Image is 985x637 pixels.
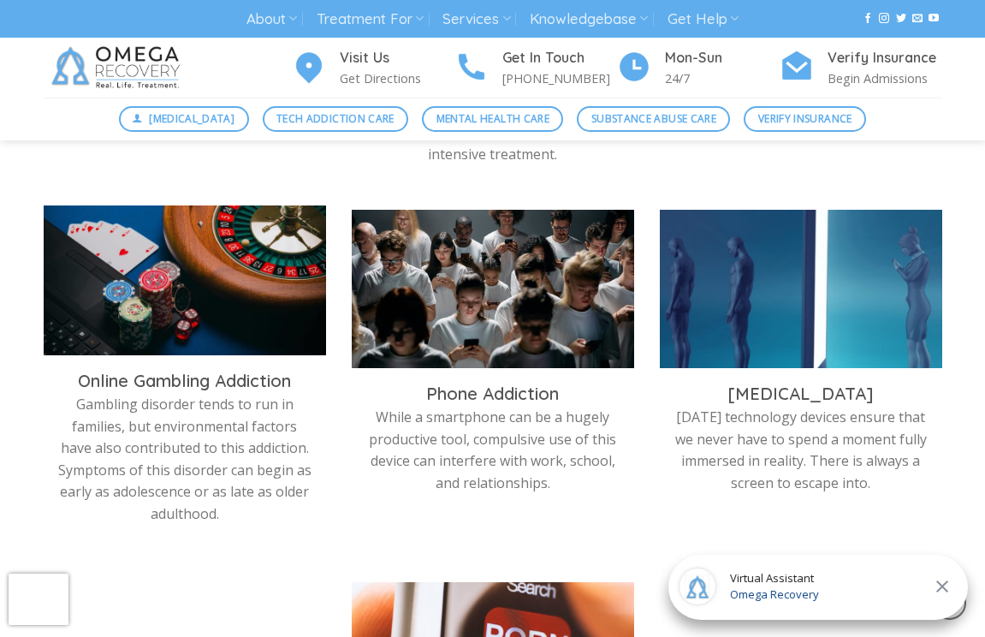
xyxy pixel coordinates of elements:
h4: Mon-Sun [665,47,780,69]
h3: Phone Addiction [365,383,621,405]
a: Mental Health Care [422,106,563,132]
a: Knowledgebase [530,3,648,35]
span: Mental Health Care [436,110,549,127]
a: Follow on Instagram [879,13,889,25]
a: [MEDICAL_DATA] [119,106,249,132]
p: Begin Admissions [828,68,942,88]
h4: Visit Us [340,47,454,69]
a: Verify Insurance [744,106,866,132]
a: Services [442,3,510,35]
p: 24/7 [665,68,780,88]
span: Substance Abuse Care [591,110,716,127]
a: Get In Touch [PHONE_NUMBER] [454,47,617,89]
span: [MEDICAL_DATA] [149,110,234,127]
a: Verify Insurance Begin Admissions [780,47,942,89]
span: Verify Insurance [758,110,852,127]
p: [PHONE_NUMBER] [502,68,617,88]
a: Substance Abuse Care [577,106,730,132]
a: Treatment For [317,3,424,35]
h3: Online Gambling Addiction [56,370,313,392]
span: Tech Addiction Care [276,110,395,127]
a: Send us an email [912,13,923,25]
a: Tech Addiction Care [263,106,409,132]
img: Omega Recovery [44,38,193,98]
a: Follow on YouTube [929,13,939,25]
a: Follow on Twitter [896,13,906,25]
a: Visit Us Get Directions [292,47,454,89]
img: phone-addiction-treatment [352,210,634,368]
p: While a smartphone can be a hugely productive tool, compulsive use of this device can interfere w... [365,407,621,494]
h3: [MEDICAL_DATA] [673,383,929,405]
h4: Verify Insurance [828,47,942,69]
a: Get Help [668,3,739,35]
p: Get Directions [340,68,454,88]
h4: Get In Touch [502,47,617,69]
a: Follow on Facebook [863,13,873,25]
a: About [246,3,297,35]
p: [DATE] technology devices ensure that we never have to spend a moment fully immersed in reality. ... [673,407,929,494]
p: Gambling disorder tends to run in families, but environmental factors have also contributed to th... [56,394,313,526]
